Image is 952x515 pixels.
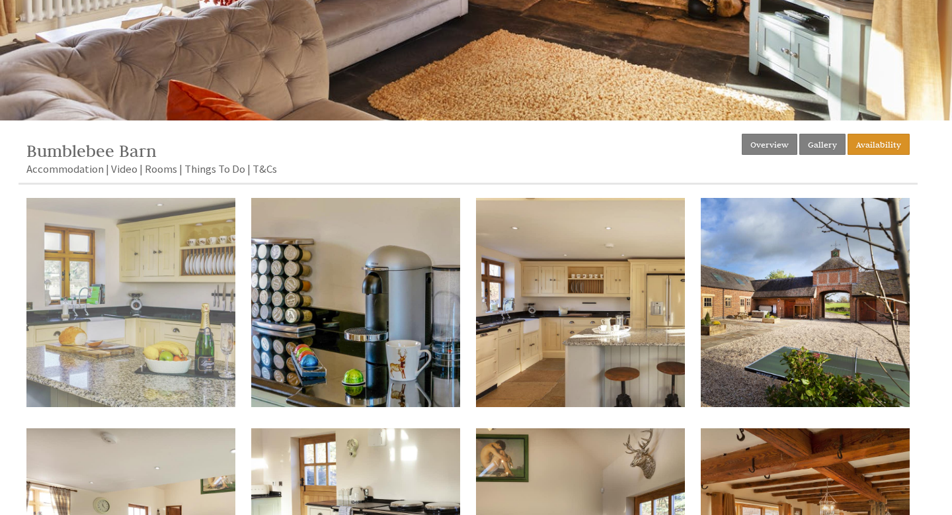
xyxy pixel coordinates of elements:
a: Accommodation [26,162,104,176]
img: Enjoy our fresh coffee pods [251,198,460,407]
img: Kitchen [26,198,235,407]
a: Gallery [799,134,846,155]
a: Video [111,162,138,176]
a: Overview [742,134,797,155]
a: T&Cs [253,162,277,176]
a: Availability [848,134,910,155]
a: Bumblebee Barn [26,140,157,162]
img: The kitchen is stylish, spacious and well equipped [476,198,685,407]
a: Rooms [145,162,177,176]
a: Things To Do [184,162,245,176]
img: The peaceful courtyard at Church View Farm Retreat [701,198,910,407]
